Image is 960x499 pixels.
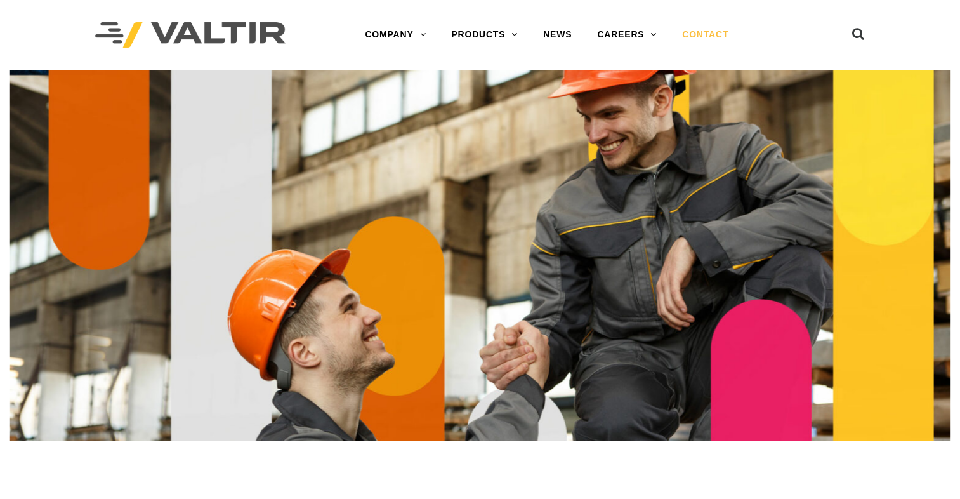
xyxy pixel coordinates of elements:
[10,70,950,441] img: Contact_1
[438,22,530,48] a: PRODUCTS
[530,22,584,48] a: NEWS
[669,22,741,48] a: CONTACT
[584,22,669,48] a: CAREERS
[95,22,286,48] img: Valtir
[352,22,438,48] a: COMPANY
